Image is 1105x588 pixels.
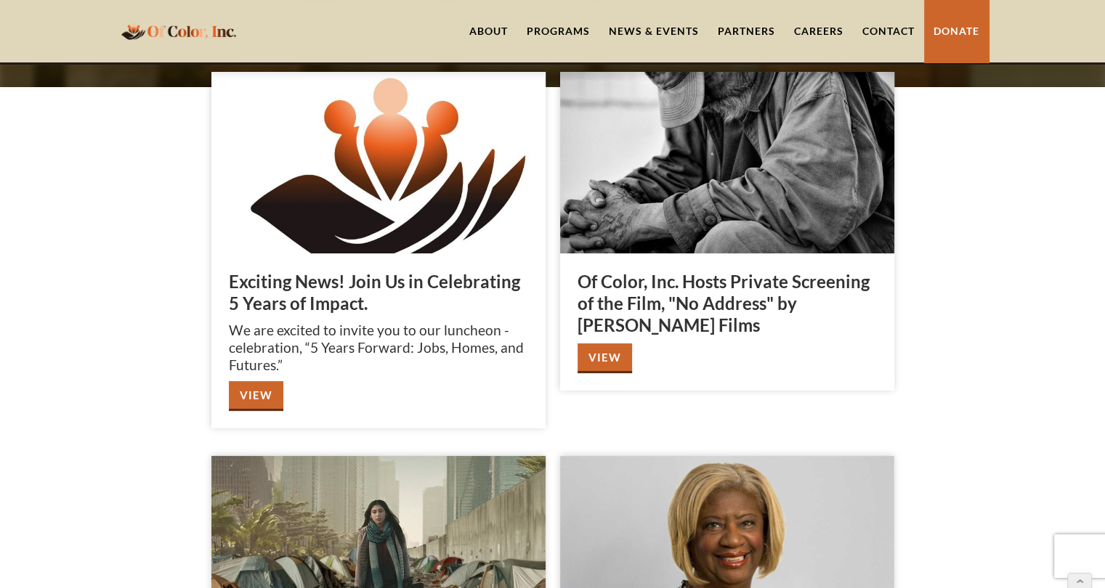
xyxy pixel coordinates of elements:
[527,24,590,38] div: Programs
[117,14,240,48] a: home
[578,343,632,373] a: View
[560,72,894,253] img: Of Color, Inc. Hosts Private Screening of the Film, "No Address" by Robert Craig Films
[578,271,877,336] h3: Of Color, Inc. Hosts Private Screening of the Film, "No Address" by [PERSON_NAME] Films
[229,322,528,374] p: We are excited to invite you to our luncheon - celebration, “5 Years Forward: Jobs, Homes, and Fu...
[229,381,283,411] a: View
[229,271,528,314] h3: Exciting News! Join Us in Celebrating 5 Years of Impact.
[211,72,546,253] img: Exciting News! Join Us in Celebrating 5 Years of Impact.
